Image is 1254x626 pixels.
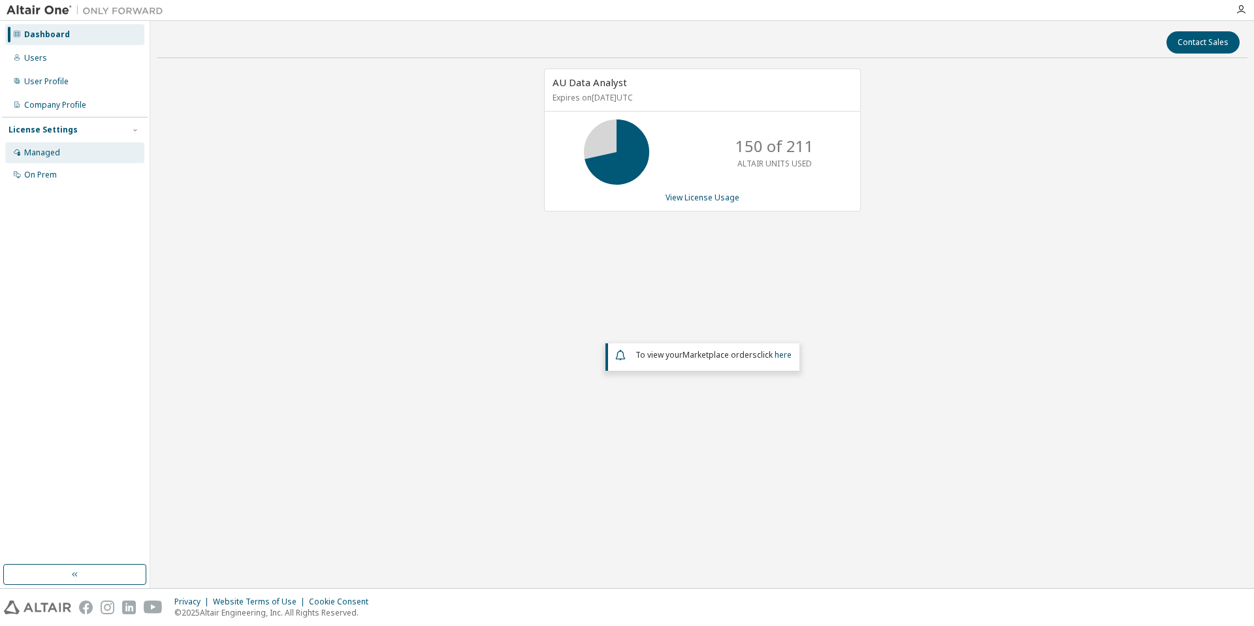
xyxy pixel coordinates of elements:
em: Marketplace orders [683,349,757,360]
p: Expires on [DATE] UTC [553,92,849,103]
img: instagram.svg [101,601,114,614]
img: youtube.svg [144,601,163,614]
button: Contact Sales [1166,31,1240,54]
div: Company Profile [24,100,86,110]
div: Users [24,53,47,63]
img: altair_logo.svg [4,601,71,614]
span: AU Data Analyst [553,76,627,89]
div: Dashboard [24,29,70,40]
p: 150 of 211 [735,135,814,157]
div: Website Terms of Use [213,597,309,607]
img: linkedin.svg [122,601,136,614]
a: here [775,349,792,360]
div: User Profile [24,76,69,87]
div: On Prem [24,170,57,180]
img: facebook.svg [79,601,93,614]
p: ALTAIR UNITS USED [737,158,812,169]
div: License Settings [8,125,78,135]
div: Privacy [174,597,213,607]
p: © 2025 Altair Engineering, Inc. All Rights Reserved. [174,607,376,618]
img: Altair One [7,4,170,17]
div: Cookie Consent [309,597,376,607]
a: View License Usage [666,192,739,203]
div: Managed [24,148,60,158]
span: To view your click [635,349,792,360]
